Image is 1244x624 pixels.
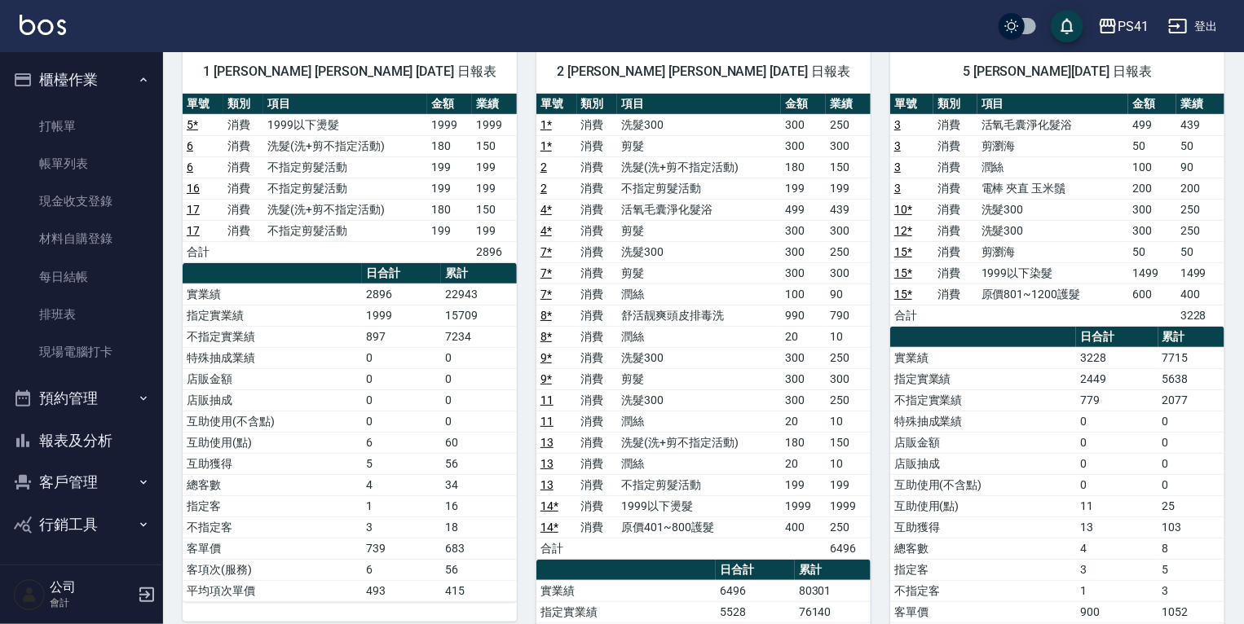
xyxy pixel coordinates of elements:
[577,305,618,326] td: 消費
[617,432,781,453] td: 洗髮(洗+剪不指定活動)
[826,156,871,178] td: 150
[781,474,826,495] td: 199
[1158,538,1224,559] td: 8
[263,199,427,220] td: 洗髮(洗+剪不指定活動)
[441,432,517,453] td: 60
[1092,10,1155,43] button: PS41
[13,578,46,611] img: Person
[441,538,517,559] td: 683
[577,516,618,538] td: 消費
[577,411,618,432] td: 消費
[826,241,871,262] td: 250
[781,305,826,326] td: 990
[7,377,157,420] button: 預約管理
[716,580,795,601] td: 6496
[781,199,826,220] td: 499
[1076,432,1158,453] td: 0
[540,160,547,174] a: 2
[1176,94,1224,115] th: 業績
[933,220,977,241] td: 消費
[1128,220,1176,241] td: 300
[577,262,618,283] td: 消費
[826,347,871,368] td: 250
[617,94,781,115] th: 項目
[183,495,362,516] td: 指定客
[1176,283,1224,305] td: 400
[540,415,554,428] a: 11
[781,94,826,115] th: 金額
[617,389,781,411] td: 洗髮300
[781,411,826,432] td: 20
[187,160,193,174] a: 6
[50,579,133,595] h5: 公司
[183,241,223,262] td: 合計
[1076,453,1158,474] td: 0
[362,347,441,368] td: 0
[441,389,517,411] td: 0
[263,114,427,135] td: 1999以下燙髮
[441,516,517,538] td: 18
[890,94,933,115] th: 單號
[1118,16,1149,37] div: PS41
[362,453,441,474] td: 5
[977,156,1128,178] td: 潤絲
[890,538,1076,559] td: 總客數
[781,241,826,262] td: 300
[472,199,517,220] td: 150
[1158,389,1224,411] td: 2077
[362,432,441,453] td: 6
[826,220,871,241] td: 300
[441,495,517,516] td: 16
[617,495,781,516] td: 1999以下燙髮
[826,495,871,516] td: 1999
[577,389,618,411] td: 消費
[933,199,977,220] td: 消費
[977,283,1128,305] td: 原價801~1200護髮
[826,283,871,305] td: 90
[1158,432,1224,453] td: 0
[183,326,362,347] td: 不指定實業績
[1176,114,1224,135] td: 439
[781,220,826,241] td: 300
[472,135,517,156] td: 150
[781,389,826,411] td: 300
[894,160,901,174] a: 3
[890,516,1076,538] td: 互助獲得
[187,182,200,195] a: 16
[1158,347,1224,368] td: 7715
[826,114,871,135] td: 250
[1176,156,1224,178] td: 90
[617,178,781,199] td: 不指定剪髮活動
[890,559,1076,580] td: 指定客
[362,538,441,559] td: 739
[1076,347,1158,368] td: 3228
[427,199,472,220] td: 180
[183,283,362,305] td: 實業績
[536,94,871,560] table: a dense table
[617,114,781,135] td: 洗髮300
[263,135,427,156] td: 洗髮(洗+剪不指定活動)
[263,178,427,199] td: 不指定剪髮活動
[540,182,547,195] a: 2
[781,262,826,283] td: 300
[536,538,577,559] td: 合計
[223,114,264,135] td: 消費
[1176,135,1224,156] td: 50
[890,474,1076,495] td: 互助使用(不含點)
[263,220,427,241] td: 不指定剪髮活動
[540,393,554,406] a: 11
[1158,411,1224,432] td: 0
[1176,262,1224,283] td: 1499
[781,156,826,178] td: 180
[362,305,441,326] td: 1999
[781,178,826,199] td: 199
[577,156,618,178] td: 消費
[826,389,871,411] td: 250
[183,94,223,115] th: 單號
[577,368,618,389] td: 消費
[7,503,157,546] button: 行銷工具
[795,580,871,601] td: 80301
[1158,559,1224,580] td: 5
[362,516,441,538] td: 3
[933,94,977,115] th: 類別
